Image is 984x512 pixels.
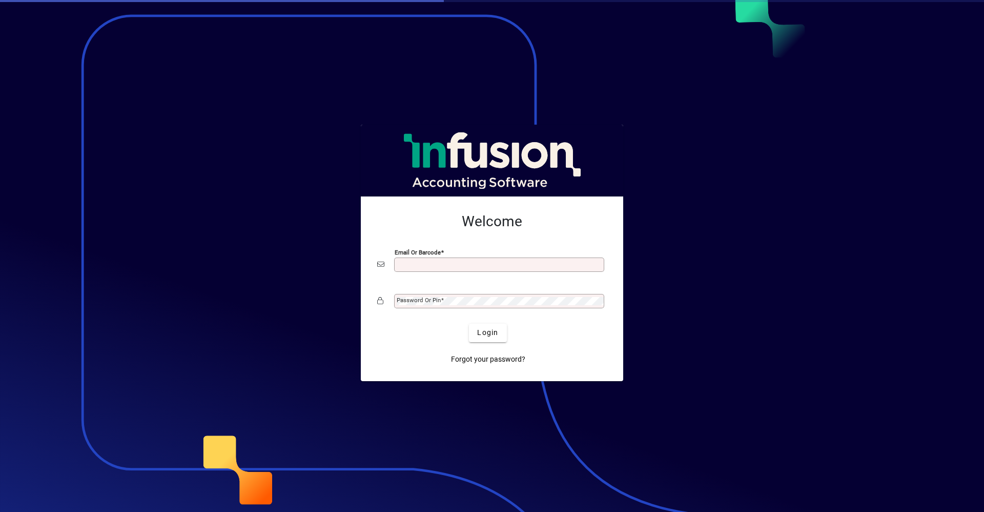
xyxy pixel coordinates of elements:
[477,327,498,338] span: Login
[377,213,607,230] h2: Welcome
[395,248,441,255] mat-label: Email or Barcode
[469,324,506,342] button: Login
[447,350,529,369] a: Forgot your password?
[451,354,525,365] span: Forgot your password?
[397,297,441,304] mat-label: Password or Pin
